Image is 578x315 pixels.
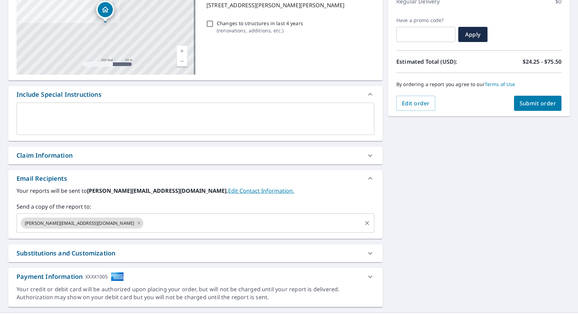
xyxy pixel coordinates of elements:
[206,1,372,9] p: [STREET_ADDRESS][PERSON_NAME][PERSON_NAME]
[17,151,73,160] div: Claim Information
[217,27,303,34] p: ( renovations, additions, etc. )
[21,220,138,227] span: [PERSON_NAME][EMAIL_ADDRESS][DOMAIN_NAME]
[396,17,456,23] label: Have a promo code?
[514,96,562,111] button: Submit order
[8,170,383,187] div: Email Recipients
[396,57,479,66] p: Estimated Total (USD):
[17,285,374,301] div: Your credit or debit card will be authorized upon placing your order, but will not be charged unt...
[402,99,430,107] span: Edit order
[520,99,556,107] span: Submit order
[17,174,67,183] div: Email Recipients
[17,187,374,195] label: Your reports will be sent to
[21,218,143,229] div: [PERSON_NAME][EMAIL_ADDRESS][DOMAIN_NAME]
[8,268,383,285] div: Payment InformationXXXX1005cardImage
[396,81,561,87] p: By ordering a report you agree to our
[458,27,488,42] button: Apply
[362,218,372,228] button: Clear
[96,1,114,22] div: Dropped pin, building 1, Residential property, 27 Mischa Hill Rd Trumbull, CT 06611
[523,57,561,66] p: $24.25 - $75.50
[87,187,228,195] b: [PERSON_NAME][EMAIL_ADDRESS][DOMAIN_NAME].
[85,272,108,281] div: XXXX1005
[8,147,383,164] div: Claim Information
[17,202,374,211] label: Send a copy of the report to:
[17,272,124,281] div: Payment Information
[111,272,124,281] img: cardImage
[228,187,294,195] a: EditContactInfo
[464,31,482,38] span: Apply
[8,86,383,103] div: Include Special Instructions
[177,46,187,56] a: Current Level 17, Zoom In
[17,90,101,99] div: Include Special Instructions
[8,244,383,262] div: Substitutions and Customization
[217,20,303,27] p: Changes to structures in last 4 years
[396,96,435,111] button: Edit order
[485,81,515,87] a: Terms of Use
[17,249,115,258] div: Substitutions and Customization
[177,56,187,66] a: Current Level 17, Zoom Out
